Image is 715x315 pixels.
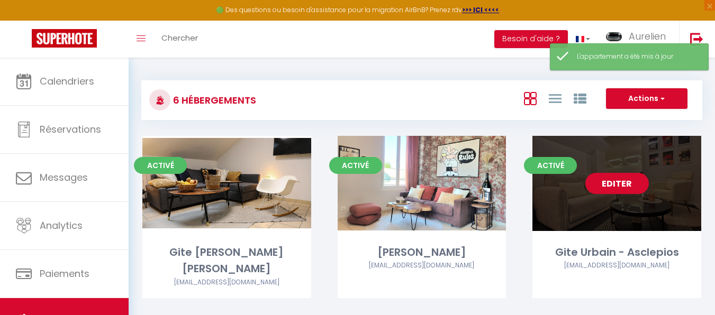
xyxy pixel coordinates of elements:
button: Besoin d'aide ? [494,30,568,48]
a: Vue par Groupe [574,89,586,107]
a: >>> ICI <<<< [462,5,499,14]
span: Messages [40,171,88,184]
span: Réservations [40,123,101,136]
div: Gite Urbain - Asclepios [532,244,701,261]
span: Calendriers [40,75,94,88]
div: L'appartement a été mis à jour [577,52,698,62]
span: Analytics [40,219,83,232]
button: Actions [606,88,687,109]
div: [PERSON_NAME] [338,244,506,261]
img: ... [606,32,622,41]
a: Vue en Liste [549,89,562,107]
a: Editer [585,173,649,194]
span: Chercher [161,32,198,43]
h3: 6 Hébergements [170,88,256,112]
div: Gite [PERSON_NAME] [PERSON_NAME] [142,244,311,277]
a: Chercher [153,21,206,58]
span: Paiements [40,267,89,280]
span: Activé [134,157,187,174]
img: logout [690,32,703,45]
span: Activé [329,157,382,174]
div: Airbnb [338,261,506,271]
a: Vue en Box [524,89,537,107]
div: Airbnb [532,261,701,271]
a: ... Aurelien [598,21,679,58]
img: Super Booking [32,29,97,48]
span: Aurelien [629,30,666,43]
div: Airbnb [142,277,311,288]
span: Activé [524,157,577,174]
